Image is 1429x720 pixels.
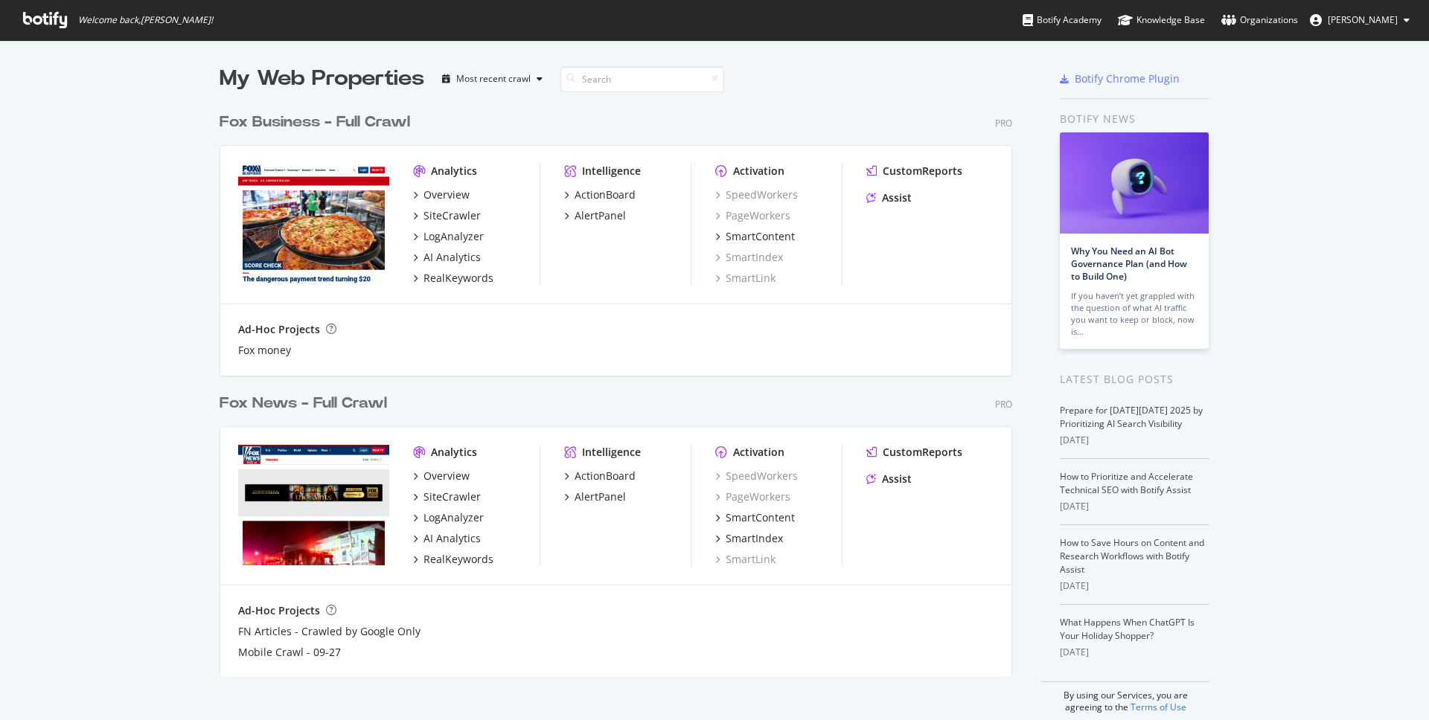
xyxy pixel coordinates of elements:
a: How to Prioritize and Accelerate Technical SEO with Botify Assist [1060,470,1193,496]
img: www.foxnews.com [238,445,389,565]
a: Assist [866,190,912,205]
div: Fox News - Full Crawl [220,393,387,414]
input: Search [560,66,724,92]
div: RealKeywords [423,271,493,286]
a: CustomReports [866,445,962,460]
div: Pro [995,398,1012,411]
div: Analytics [431,164,477,179]
a: Fox News - Full Crawl [220,393,393,414]
div: AlertPanel [575,208,626,223]
div: Overview [423,187,470,202]
a: SmartContent [715,510,795,525]
a: How to Save Hours on Content and Research Workflows with Botify Assist [1060,536,1204,576]
div: CustomReports [883,164,962,179]
div: Analytics [431,445,477,460]
div: SmartContent [726,510,795,525]
div: Assist [882,472,912,486]
a: LogAnalyzer [413,229,484,244]
a: ActionBoard [564,187,636,202]
div: If you haven’t yet grappled with the question of what AI traffic you want to keep or block, now is… [1071,290,1198,338]
div: ActionBoard [575,469,636,483]
img: Why You Need an AI Bot Governance Plan (and How to Build One) [1060,132,1209,234]
div: AI Analytics [423,531,481,546]
a: Fox money [238,343,291,358]
a: Why You Need an AI Bot Governance Plan (and How to Build One) [1071,245,1187,283]
div: Activation [733,164,784,179]
a: PageWorkers [715,489,790,504]
span: Ashlyn Messier [1328,13,1398,26]
div: Botify Academy [1023,13,1102,28]
div: CustomReports [883,445,962,460]
a: RealKeywords [413,552,493,567]
div: SmartIndex [726,531,783,546]
a: AlertPanel [564,208,626,223]
a: SiteCrawler [413,208,481,223]
a: Overview [413,187,470,202]
div: [DATE] [1060,434,1209,447]
div: By using our Services, you are agreeing to the [1041,681,1209,713]
div: Botify news [1060,111,1209,127]
div: SiteCrawler [423,489,481,504]
a: SpeedWorkers [715,187,798,202]
div: SmartContent [726,229,795,244]
a: SmartLink [715,271,776,286]
div: Most recent crawl [456,74,531,83]
a: Terms of Use [1131,701,1186,713]
a: Assist [866,472,912,486]
a: AI Analytics [413,531,481,546]
div: ActionBoard [575,187,636,202]
div: grid [220,94,1024,677]
a: AlertPanel [564,489,626,504]
a: Overview [413,469,470,483]
div: Botify Chrome Plugin [1075,71,1180,86]
div: Activation [733,445,784,460]
a: SmartContent [715,229,795,244]
a: CustomReports [866,164,962,179]
img: www.foxbusiness.com [238,164,389,284]
a: Mobile Crawl - 09-27 [238,645,341,660]
div: Organizations [1221,13,1298,28]
a: SmartIndex [715,250,783,265]
div: AlertPanel [575,489,626,504]
div: Latest Blog Posts [1060,371,1209,388]
div: Ad-Hoc Projects [238,603,320,618]
div: Knowledge Base [1118,13,1205,28]
div: Intelligence [582,164,641,179]
a: SmartLink [715,552,776,567]
div: My Web Properties [220,64,424,94]
div: SiteCrawler [423,208,481,223]
a: SmartIndex [715,531,783,546]
a: Fox Business - Full Crawl [220,112,416,133]
span: Welcome back, [PERSON_NAME] ! [78,14,213,26]
div: LogAnalyzer [423,510,484,525]
a: SiteCrawler [413,489,481,504]
div: Pro [995,117,1012,129]
div: Overview [423,469,470,483]
div: [DATE] [1060,646,1209,659]
div: [DATE] [1060,500,1209,513]
a: SpeedWorkers [715,469,798,483]
button: Most recent crawl [436,67,549,91]
div: RealKeywords [423,552,493,567]
div: Fox Business - Full Crawl [220,112,410,133]
a: AI Analytics [413,250,481,265]
button: [PERSON_NAME] [1298,8,1422,32]
a: PageWorkers [715,208,790,223]
div: LogAnalyzer [423,229,484,244]
div: Intelligence [582,445,641,460]
a: FN Articles - Crawled by Google Only [238,624,421,639]
div: AI Analytics [423,250,481,265]
div: [DATE] [1060,579,1209,593]
a: RealKeywords [413,271,493,286]
a: Botify Chrome Plugin [1060,71,1180,86]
